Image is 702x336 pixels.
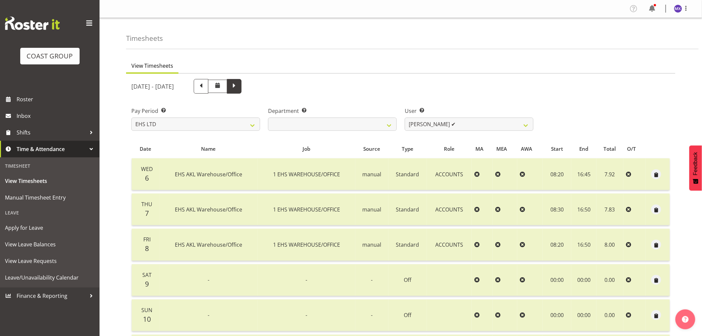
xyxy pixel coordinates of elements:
td: 16:50 [571,194,597,225]
span: Sat [142,271,152,279]
span: Finance & Reporting [17,291,86,301]
label: Department [268,107,397,115]
td: 16:50 [571,229,597,261]
td: Standard [388,158,427,190]
span: 6 [145,173,149,183]
td: 08:20 [543,158,571,190]
span: - [306,276,307,284]
span: View Timesheets [131,62,173,70]
span: Thu [141,201,152,208]
td: Standard [388,229,427,261]
span: End [580,145,589,153]
span: Sun [141,306,152,314]
span: Name [201,145,216,153]
span: 1 EHS WAREHOUSE/OFFICE [273,171,340,178]
span: ACCOUNTS [435,171,463,178]
a: Apply for Leave [2,219,98,236]
td: 0.00 [597,264,623,296]
span: Fri [143,236,151,243]
a: Manual Timesheet Entry [2,189,98,206]
span: Leave/Unavailability Calendar [5,273,95,283]
span: EHS AKL Warehouse/Office [175,206,242,213]
span: O/T [627,145,636,153]
img: Rosterit website logo [5,17,60,30]
label: Pay Period [131,107,260,115]
td: 08:30 [543,194,571,225]
span: Job [303,145,310,153]
h4: Timesheets [126,35,163,42]
span: Type [402,145,413,153]
td: 00:00 [571,299,597,331]
a: View Leave Requests [2,253,98,269]
span: ACCOUNTS [435,241,463,248]
label: User [405,107,533,115]
span: Role [444,145,455,153]
span: MA [475,145,483,153]
span: - [208,276,209,284]
a: View Timesheets [2,173,98,189]
span: Feedback [693,152,699,175]
span: Roster [17,94,96,104]
td: 00:00 [543,264,571,296]
td: Standard [388,194,427,225]
span: Manual Timesheet Entry [5,193,95,203]
span: AWA [521,145,532,153]
img: help-xxl-2.png [682,316,689,323]
td: 00:00 [543,299,571,331]
td: 7.92 [597,158,623,190]
span: Start [551,145,563,153]
span: View Leave Requests [5,256,95,266]
span: MEA [497,145,507,153]
span: Total [604,145,616,153]
span: Time & Attendance [17,144,86,154]
span: 8 [145,244,149,253]
span: - [306,311,307,319]
span: View Leave Balances [5,239,95,249]
td: 00:00 [571,264,597,296]
a: Leave/Unavailability Calendar [2,269,98,286]
span: Shifts [17,127,86,137]
td: 7.83 [597,194,623,225]
span: manual [362,241,381,248]
span: 10 [143,314,151,324]
span: EHS AKL Warehouse/Office [175,241,242,248]
span: Inbox [17,111,96,121]
span: Date [140,145,151,153]
td: 0.00 [597,299,623,331]
span: 1 EHS WAREHOUSE/OFFICE [273,206,340,213]
td: Off [388,264,427,296]
span: 7 [145,209,149,218]
span: Apply for Leave [5,223,95,233]
span: manual [362,171,381,178]
div: COAST GROUP [27,51,73,61]
a: View Leave Balances [2,236,98,253]
h5: [DATE] - [DATE] [131,83,174,90]
span: ACCOUNTS [435,206,463,213]
td: Off [388,299,427,331]
div: Leave [2,206,98,219]
span: Source [363,145,380,153]
span: 1 EHS WAREHOUSE/OFFICE [273,241,340,248]
span: - [208,311,209,319]
button: Feedback - Show survey [689,145,702,191]
span: View Timesheets [5,176,95,186]
span: - [371,311,373,319]
div: Timesheet [2,159,98,173]
td: 16:45 [571,158,597,190]
span: EHS AKL Warehouse/Office [175,171,242,178]
span: - [371,276,373,284]
span: manual [362,206,381,213]
span: 9 [145,279,149,289]
td: 08:20 [543,229,571,261]
img: michelle-xiang8229.jpg [674,5,682,13]
span: Wed [141,165,153,173]
td: 8.00 [597,229,623,261]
